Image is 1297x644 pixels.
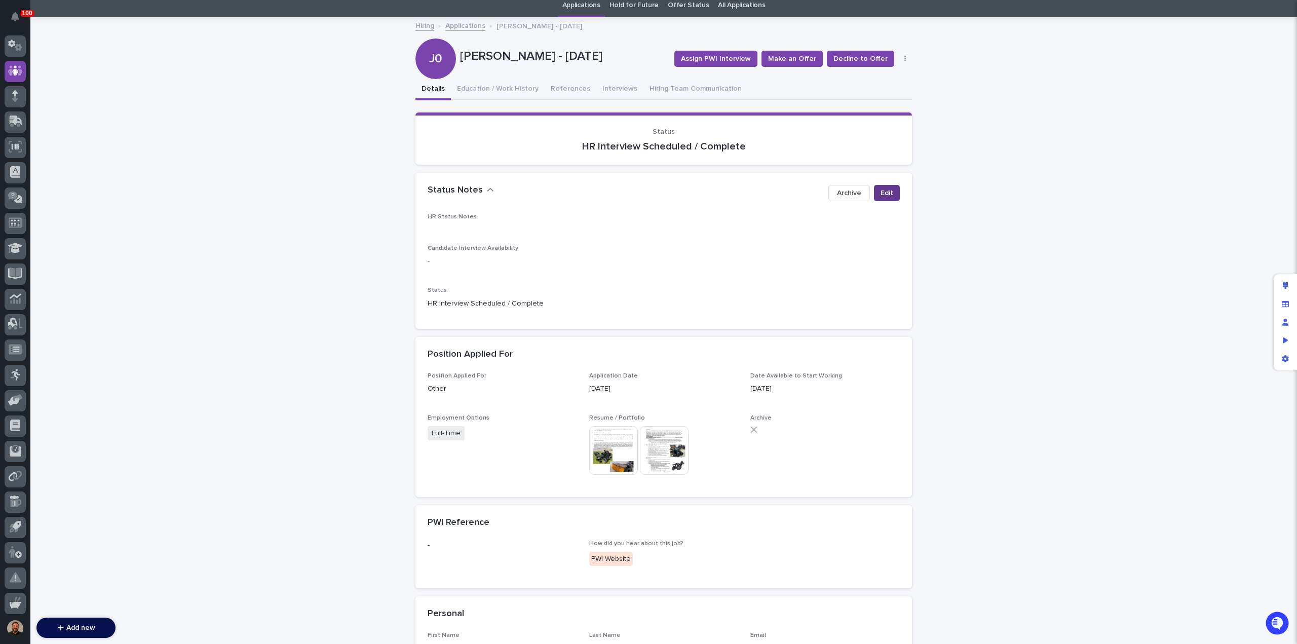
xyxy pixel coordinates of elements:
h2: Status Notes [428,185,483,196]
span: Assign PWI Interview [681,54,751,64]
button: Hiring Team Communication [643,79,748,100]
button: Archive [828,185,870,201]
span: Pylon [101,187,123,195]
span: Email [750,632,766,638]
div: J0 [415,11,456,66]
h2: PWI Reference [428,517,489,528]
span: Employment Options [428,415,489,421]
img: 1736555164131-43832dd5-751b-4058-ba23-39d91318e5a0 [10,112,28,131]
div: Notifications100 [13,12,26,28]
div: Preview as [1276,331,1294,350]
button: Details [415,79,451,100]
a: Hiring [415,19,434,31]
input: Clear [26,81,167,92]
span: How did you hear about this job? [589,541,683,547]
span: Archive [750,415,772,421]
button: Edit [874,185,900,201]
div: Start new chat [34,112,166,123]
p: - [428,540,577,551]
span: Make an Offer [768,54,816,64]
div: Manage users [1276,313,1294,331]
iframe: Open customer support [1265,611,1292,638]
span: Full-Time [428,426,465,441]
span: Application Date [589,373,638,379]
button: Decline to Offer [827,51,894,67]
span: Decline to Offer [833,54,888,64]
div: Manage fields and data [1276,295,1294,313]
div: App settings [1276,350,1294,368]
h2: Personal [428,609,464,620]
span: First Name [428,632,460,638]
a: Powered byPylon [71,187,123,195]
button: users-avatar [5,618,26,639]
a: Applications [445,19,485,31]
img: Stacker [10,10,30,30]
span: Archive [837,188,861,198]
div: 📖 [10,164,18,172]
h2: Position Applied For [428,349,513,360]
button: Education / Work History [451,79,545,100]
button: Interviews [596,79,643,100]
span: Help Docs [20,163,55,173]
p: [DATE] [589,384,739,394]
span: Position Applied For [428,373,486,379]
button: Assign PWI Interview [674,51,757,67]
button: Start new chat [172,116,184,128]
span: Status [428,287,447,293]
span: Status [653,128,675,135]
span: Last Name [589,632,621,638]
div: We're offline, we will be back soon! [34,123,142,131]
p: Other [428,384,577,394]
span: Resume / Portfolio [589,415,645,421]
p: HR Interview Scheduled / Complete [428,140,900,153]
p: [PERSON_NAME] - [DATE] [497,20,582,31]
p: Welcome 👋 [10,40,184,56]
button: Status Notes [428,185,494,196]
button: Notifications [5,6,26,27]
span: HR Status Notes [428,214,477,220]
p: HR Interview Scheduled / Complete [428,298,900,309]
button: Add new [36,618,116,638]
button: Make an Offer [761,51,823,67]
p: [DATE] [750,384,900,394]
a: 📖Help Docs [6,159,59,177]
span: Edit [881,188,893,198]
span: Date Available to Start Working [750,373,842,379]
button: References [545,79,596,100]
span: Candidate Interview Availability [428,245,518,251]
p: 100 [22,10,32,17]
div: PWI Website [589,552,633,566]
div: Edit layout [1276,277,1294,295]
p: How can we help? [10,56,184,72]
p: [PERSON_NAME] - [DATE] [460,49,666,64]
p: - [428,256,900,267]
